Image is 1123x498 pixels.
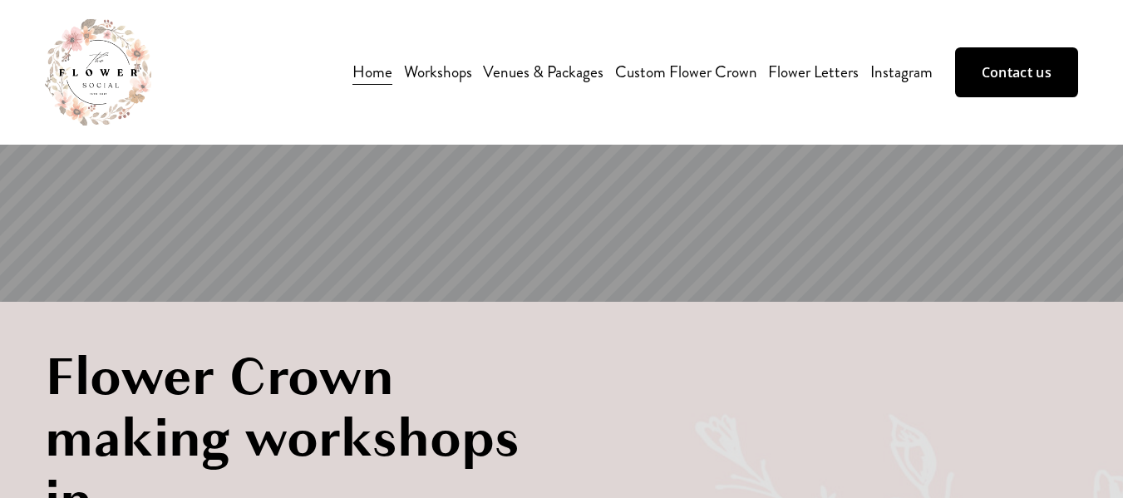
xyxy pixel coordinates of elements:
a: Flower Letters [768,58,859,87]
a: Venues & Packages [483,58,603,87]
a: Instagram [870,58,933,87]
a: Custom Flower Crown [615,58,757,87]
a: folder dropdown [404,58,472,87]
a: Contact us [955,47,1078,97]
span: Workshops [404,60,472,86]
a: Home [352,58,392,87]
img: The Flower Social [45,19,151,126]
